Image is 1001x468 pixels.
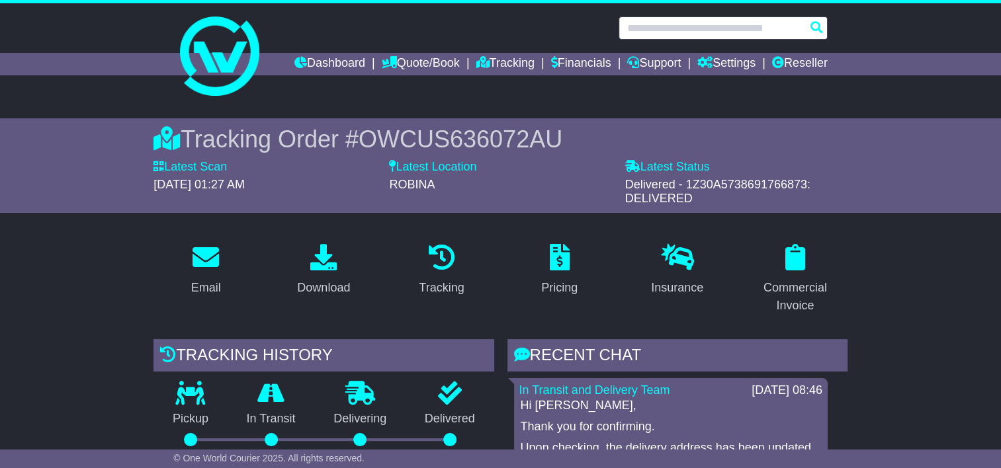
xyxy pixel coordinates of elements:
[627,53,681,75] a: Support
[519,383,670,397] a: In Transit and Delivery Team
[743,239,848,319] a: Commercial Invoice
[642,239,712,301] a: Insurance
[419,279,464,297] div: Tracking
[294,53,365,75] a: Dashboard
[297,279,350,297] div: Download
[389,178,435,191] span: ROBINA
[651,279,703,297] div: Insurance
[389,160,476,175] label: Latest Location
[521,399,821,413] p: Hi [PERSON_NAME],
[153,412,228,426] p: Pickup
[314,412,406,426] p: Delivering
[533,239,586,301] a: Pricing
[410,239,472,301] a: Tracking
[625,178,810,206] span: Delivered - 1Z30A5738691766873: DELIVERED
[228,412,315,426] p: In Transit
[288,239,359,301] a: Download
[359,126,562,153] span: OWCUS636072AU
[153,160,227,175] label: Latest Scan
[752,279,839,315] div: Commercial Invoice
[406,412,494,426] p: Delivered
[752,383,822,398] div: [DATE] 08:46
[625,160,710,175] label: Latest Status
[551,53,611,75] a: Financials
[541,279,578,297] div: Pricing
[476,53,534,75] a: Tracking
[183,239,230,301] a: Email
[191,279,221,297] div: Email
[507,339,848,375] div: RECENT CHAT
[153,125,848,153] div: Tracking Order #
[153,339,494,375] div: Tracking history
[382,53,460,75] a: Quote/Book
[173,453,365,463] span: © One World Courier 2025. All rights reserved.
[153,178,245,191] span: [DATE] 01:27 AM
[697,53,756,75] a: Settings
[772,53,828,75] a: Reseller
[521,420,821,434] p: Thank you for confirming.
